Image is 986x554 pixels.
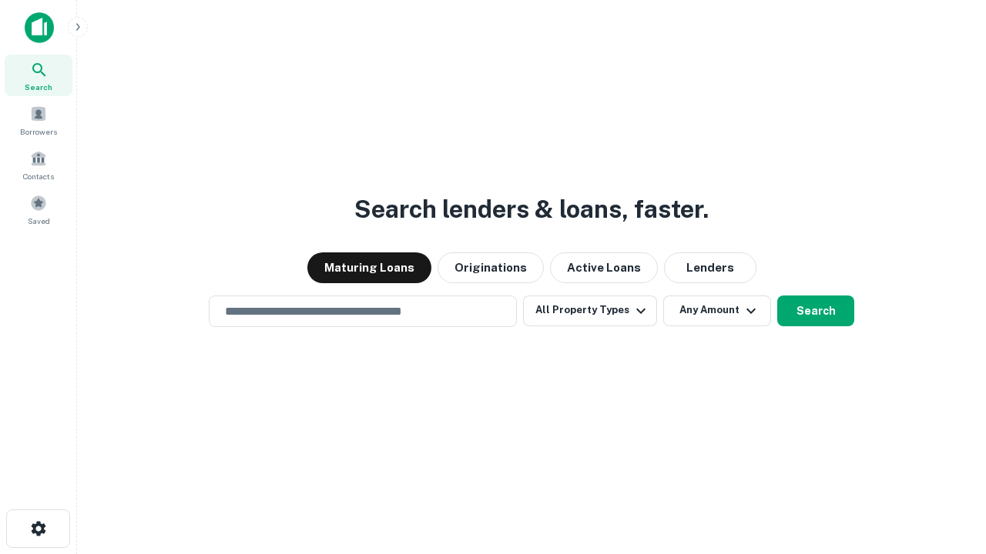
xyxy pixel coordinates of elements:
[5,55,72,96] a: Search
[5,99,72,141] a: Borrowers
[307,252,431,283] button: Maturing Loans
[25,81,52,93] span: Search
[354,191,709,228] h3: Search lenders & loans, faster.
[664,252,756,283] button: Lenders
[438,252,544,283] button: Originations
[5,189,72,230] a: Saved
[550,252,658,283] button: Active Loans
[23,170,54,182] span: Contacts
[20,125,57,138] span: Borrowers
[909,431,986,505] iframe: Chat Widget
[25,12,54,43] img: capitalize-icon.png
[523,295,657,326] button: All Property Types
[28,215,50,227] span: Saved
[5,144,72,185] a: Contacts
[777,295,854,326] button: Search
[663,295,771,326] button: Any Amount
